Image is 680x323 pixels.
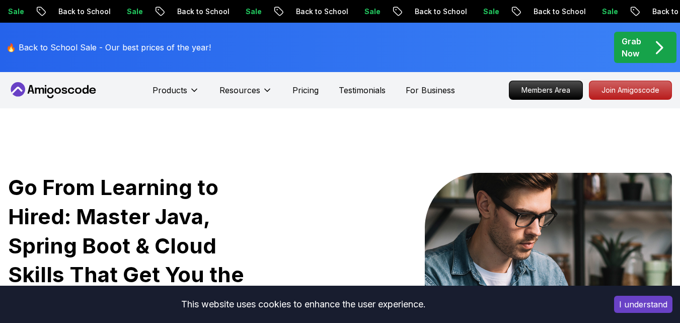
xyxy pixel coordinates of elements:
[153,84,187,96] p: Products
[339,84,386,96] a: Testimonials
[402,7,434,17] p: Sale
[589,81,671,99] p: Join Amigoscode
[219,84,260,96] p: Resources
[520,7,553,17] p: Sale
[6,41,211,53] p: 🔥 Back to School Sale - Our best prices of the year!
[214,7,283,17] p: Back to School
[509,81,582,99] p: Members Area
[219,84,272,104] button: Resources
[622,35,641,59] p: Grab Now
[452,7,520,17] p: Back to School
[292,84,319,96] a: Pricing
[589,81,672,100] a: Join Amigoscode
[639,7,671,17] p: Sale
[96,7,164,17] p: Back to School
[8,293,599,315] div: This website uses cookies to enhance the user experience.
[283,7,315,17] p: Sale
[45,7,78,17] p: Sale
[406,84,455,96] a: For Business
[509,81,583,100] a: Members Area
[333,7,402,17] p: Back to School
[614,296,672,313] button: Accept cookies
[153,84,199,104] button: Products
[8,173,275,318] h1: Go From Learning to Hired: Master Java, Spring Boot & Cloud Skills That Get You the
[164,7,196,17] p: Sale
[571,7,639,17] p: Back to School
